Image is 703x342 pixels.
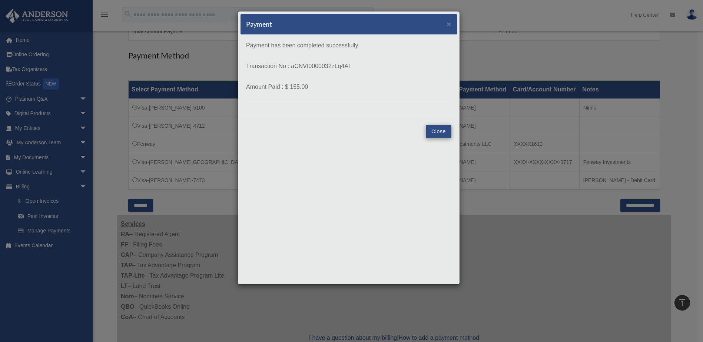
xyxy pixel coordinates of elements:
span: × [447,20,451,28]
p: Payment has been completed successfully. [246,40,451,51]
button: Close [426,125,451,138]
button: Close [447,20,451,28]
p: Amount Paid : $ 155.00 [246,82,451,92]
p: Transaction No : aCNVI0000032zLq4AI [246,61,451,71]
h5: Payment [246,20,272,29]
